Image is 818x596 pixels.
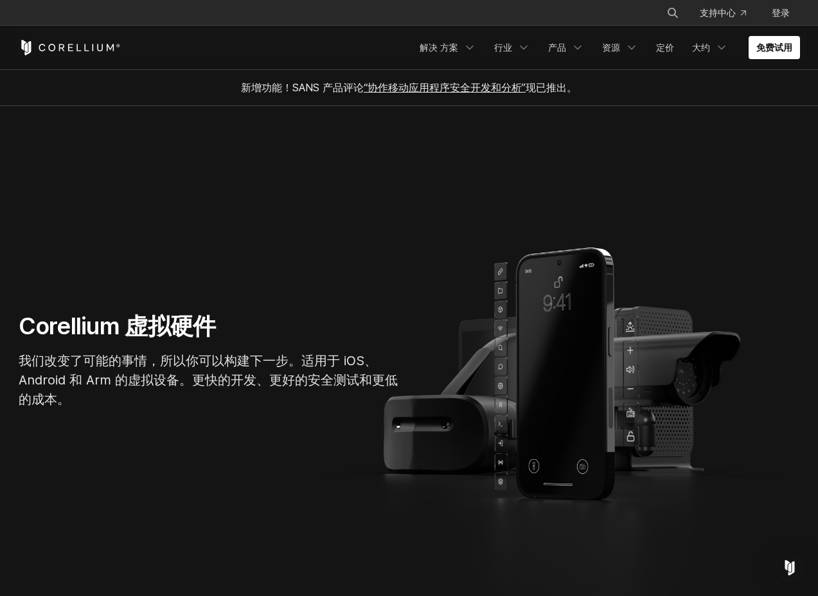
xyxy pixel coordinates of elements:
h1: Corellium 虚拟硬件 [19,312,404,341]
span: 新增功能！SANS 产品评论 现已推出。 [241,81,577,94]
div: 导航菜单 [412,36,800,59]
button: 搜索 [661,1,684,24]
a: 免费试用 [749,36,800,59]
div: 打开对讲信使 [774,552,805,583]
font: 行业 [494,41,512,54]
div: 导航菜单 [651,1,800,24]
font: 支持中心 [700,6,736,19]
font: 大约 [692,41,710,54]
a: 科瑞利姆主页 [19,40,121,55]
font: 资源 [602,41,620,54]
a: 定价 [648,36,682,59]
font: 产品 [548,41,566,54]
a: “协作移动应用程序安全开发和分析” [364,81,526,94]
p: 我们改变了可能的事情，所以你可以构建下一步。适用于 iOS、Android 和 Arm 的虚拟设备。更快的开发、更好的安全测试和更低的成本。 [19,351,404,409]
a: 登录 [761,1,800,24]
font: 解决 方案 [420,41,458,54]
